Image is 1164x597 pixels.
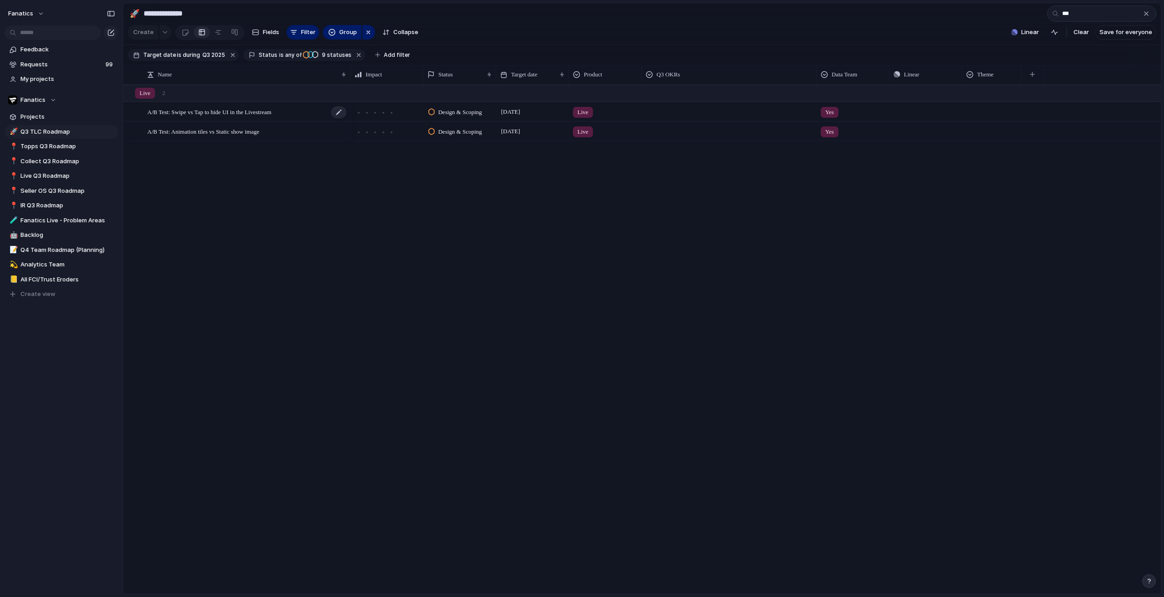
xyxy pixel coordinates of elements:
span: Fanatics [20,95,45,105]
span: Seller OS Q3 Roadmap [20,186,115,196]
span: is [177,51,181,59]
span: Backlog [20,231,115,240]
div: 🚀 [10,126,16,137]
span: Q4 Team Roadmap (Planning) [20,246,115,255]
span: Analytics Team [20,260,115,269]
span: Collect Q3 Roadmap [20,157,115,166]
a: 📍Live Q3 Roadmap [5,169,118,183]
span: statuses [319,51,351,59]
span: Requests [20,60,103,69]
a: 🚀Q3 TLC Roadmap [5,125,118,139]
span: Live [577,108,588,117]
div: 💫 [10,260,16,270]
span: Filter [301,28,316,37]
span: Projects [20,112,115,121]
span: Fanatics Live - Problem Areas [20,216,115,225]
span: Linear [1021,28,1039,37]
button: fanatics [4,6,49,21]
span: Feedback [20,45,115,54]
button: 🤖 [8,231,17,240]
span: All FCI/Trust Eroders [20,275,115,284]
button: 🚀 [8,127,17,136]
button: Q3 2025 [201,50,227,60]
span: Target date [143,51,176,59]
button: 🧪 [8,216,17,225]
div: 📝 [10,245,16,255]
span: Design & Scoping [438,108,482,117]
button: 🚀 [127,6,142,21]
button: Clear [1070,25,1093,40]
span: fanatics [8,9,33,18]
button: Fields [248,25,283,40]
button: 📍 [8,171,17,181]
div: 🚀 [130,7,140,20]
span: Name [158,70,172,79]
span: Clear [1074,28,1089,37]
button: Fanatics [5,93,118,107]
button: 📍 [8,157,17,166]
button: Create view [5,287,118,301]
span: Data Team [832,70,857,79]
span: Q3 TLC Roadmap [20,127,115,136]
button: 📍 [8,201,17,210]
span: Product [584,70,602,79]
span: Linear [904,70,919,79]
span: My projects [20,75,115,84]
button: 📍 [8,142,17,151]
span: is [279,51,284,59]
a: 📍Seller OS Q3 Roadmap [5,184,118,198]
span: Live [577,127,588,136]
a: 📝Q4 Team Roadmap (Planning) [5,243,118,257]
span: Save for everyone [1099,28,1152,37]
span: during [181,51,200,59]
a: 📍Topps Q3 Roadmap [5,140,118,153]
span: Fields [263,28,279,37]
span: 99 [105,60,115,69]
div: 📍 [10,186,16,196]
span: Collapse [393,28,418,37]
span: Status [259,51,277,59]
a: My projects [5,72,118,86]
a: 🤖Backlog [5,228,118,242]
a: 📍IR Q3 Roadmap [5,199,118,212]
div: 📍 [10,201,16,211]
div: 🤖 [10,230,16,241]
a: 📍Collect Q3 Roadmap [5,155,118,168]
span: Group [339,28,357,37]
span: Design & Scoping [438,127,482,136]
div: 📍 [10,141,16,152]
a: 💫Analytics Team [5,258,118,271]
span: Live Q3 Roadmap [20,171,115,181]
a: 🧪Fanatics Live - Problem Areas [5,214,118,227]
span: Yes [825,108,834,117]
button: Collapse [379,25,422,40]
span: Create view [20,290,55,299]
span: A/B Test: Swipe vs Tap to hide UI in the Livestream [147,106,271,117]
button: 📝 [8,246,17,255]
button: 💫 [8,260,17,269]
button: Save for everyone [1095,25,1156,40]
button: Linear [1008,25,1043,39]
div: 📍 [10,171,16,181]
a: 📒All FCI/Trust Eroders [5,273,118,286]
span: any of [284,51,301,59]
div: 🧪 [10,215,16,226]
span: Q3 2025 [202,51,225,59]
span: Target date [511,70,537,79]
div: 📍 [10,156,16,166]
span: [DATE] [499,126,522,137]
a: Projects [5,110,118,124]
a: Requests99 [5,58,118,71]
span: 2 [162,89,166,98]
